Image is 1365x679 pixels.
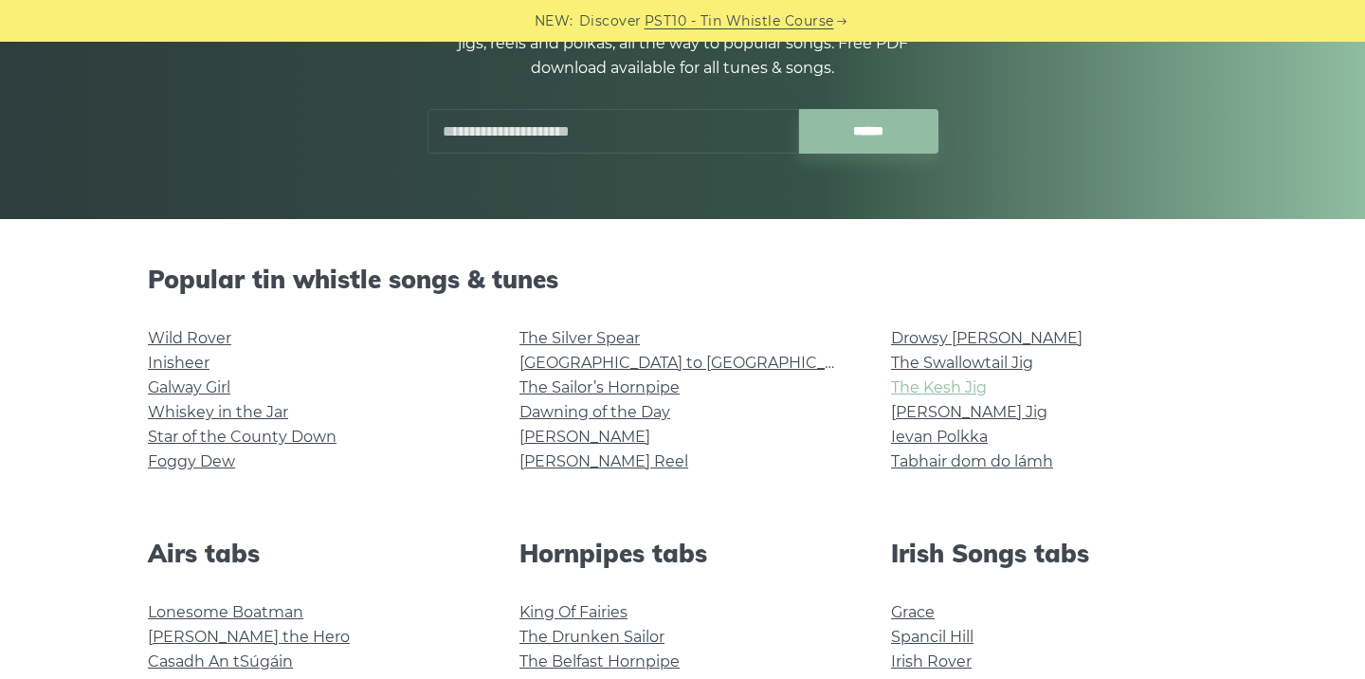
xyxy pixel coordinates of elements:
a: Inisheer [148,354,209,372]
a: Irish Rover [891,652,972,670]
a: Casadh An tSúgáin [148,652,293,670]
a: Galway Girl [148,378,230,396]
a: [PERSON_NAME] Reel [519,452,688,470]
a: The Kesh Jig [891,378,987,396]
a: Dawning of the Day [519,403,670,421]
a: Spancil Hill [891,628,974,646]
a: Grace [891,603,935,621]
a: PST10 - Tin Whistle Course [645,10,834,32]
h2: Airs tabs [148,539,474,568]
a: Wild Rover [148,329,231,347]
a: [PERSON_NAME] Jig [891,403,1047,421]
a: Drowsy [PERSON_NAME] [891,329,1083,347]
span: Discover [579,10,642,32]
a: Whiskey in the Jar [148,403,288,421]
a: Tabhair dom do lámh [891,452,1053,470]
a: The Sailor’s Hornpipe [519,378,680,396]
a: Ievan Polkka [891,428,988,446]
a: Star of the County Down [148,428,337,446]
a: [PERSON_NAME] the Hero [148,628,350,646]
a: [GEOGRAPHIC_DATA] to [GEOGRAPHIC_DATA] [519,354,869,372]
h2: Popular tin whistle songs & tunes [148,265,1217,294]
h2: Hornpipes tabs [519,539,846,568]
h2: Irish Songs tabs [891,539,1217,568]
a: The Silver Spear [519,329,640,347]
a: The Belfast Hornpipe [519,652,680,670]
a: [PERSON_NAME] [519,428,650,446]
a: The Drunken Sailor [519,628,664,646]
a: King Of Fairies [519,603,628,621]
a: The Swallowtail Jig [891,354,1033,372]
span: NEW: [535,10,573,32]
a: Foggy Dew [148,452,235,470]
a: Lonesome Boatman [148,603,303,621]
